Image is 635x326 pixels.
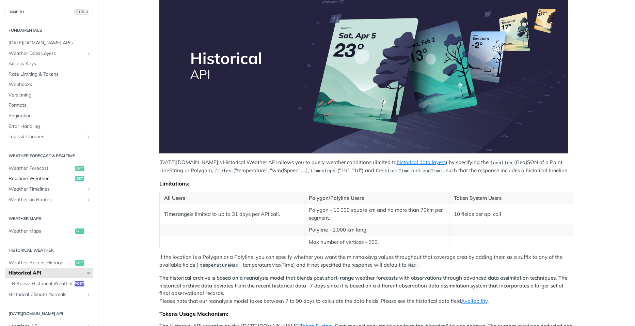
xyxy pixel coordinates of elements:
h2: Weather Forecast & realtime [5,153,93,159]
span: location [490,160,512,165]
button: Show subpages for Historical Climate Normals [86,292,91,297]
span: Max [408,263,416,268]
a: Availability [461,298,488,304]
button: Show subpages for Tools & Libraries [86,134,91,139]
a: Weather TimelinesShow subpages for Weather Timelines [5,184,93,194]
a: Historical Climate NormalsShow subpages for Historical Climate Normals [5,290,93,300]
span: Retrieve Historical Weather [12,280,73,287]
h2: Weather Maps [5,216,93,222]
a: Weather Data LayersShow subpages for Weather Data Layers [5,48,93,59]
td: 10 fields per api call [449,204,574,224]
p: [DATE][DOMAIN_NAME]'s Historical Weather API allows you to query weather conditions (limited to )... [159,159,574,175]
a: Historical APIHide subpages for Historical API [5,268,93,278]
button: JUMP TOCTRL-/ [5,7,93,17]
span: Weather on Routes [9,196,84,203]
a: historical data layers [397,159,446,165]
span: startTime [385,168,410,174]
a: Weather Mapsget [5,226,93,236]
span: CTRL-/ [74,9,89,15]
span: Realtime Weather [9,175,74,182]
span: [DATE][DOMAIN_NAME] APIs [9,40,91,46]
span: Pagination [9,113,91,119]
div: Tokens Usage Mechanism: [159,310,574,317]
h2: [DATE][DOMAIN_NAME] API [5,311,93,317]
td: Polygon - 10,000 square km and no more than 70km per segment. [304,204,449,224]
a: Error Handling [5,121,93,132]
span: endTime [423,168,442,174]
a: Realtime Weatherget [5,174,93,184]
strong: Timerange [164,211,190,217]
button: Show subpages for Weather Timelines [86,187,91,192]
a: Pagination [5,111,93,121]
span: get [75,166,84,171]
span: get [75,228,84,234]
h2: Historical Weather [5,247,93,253]
span: get [75,176,84,181]
th: All Users [159,192,304,204]
th: Polygon/Polyline Users [304,192,449,204]
button: Show subpages for Weather on Routes [86,197,91,203]
span: Rate Limiting & Tokens [9,71,91,78]
span: Weather Timelines [9,186,84,193]
a: Rate Limiting & Tokens [5,69,93,79]
strong: The historical archive is based on a reanalysis model that blends past short-range weather foreca... [159,275,567,296]
button: Show subpages for Weather Data Layers [86,51,91,56]
a: Weather on RoutesShow subpages for Weather on Routes [5,195,93,205]
td: Max number of vertices - 550. [304,236,449,248]
a: Formats [5,100,93,110]
span: Historical API [9,270,84,277]
a: Access Keys [5,59,93,69]
span: Formats [9,102,91,109]
a: Versioning [5,90,93,100]
span: Weather Data Layers [9,50,84,57]
td: is limited to up to 31 days per API call. [159,204,304,224]
span: Tools & Libraries [9,133,84,140]
span: temperatureMax [200,263,238,268]
th: Token System Users [449,192,574,204]
a: Webhooks [5,79,93,90]
td: Polyline - 2,000 km long. [304,224,449,236]
span: Versioning [9,92,91,99]
span: Historical Climate Normals [9,291,84,298]
span: post [75,281,84,286]
a: Tools & LibrariesShow subpages for Tools & Libraries [5,132,93,142]
span: fields [215,168,232,174]
p: If the location is a Polygon or a Polyline, you can specify whether you want the min/max/avg valu... [159,253,574,269]
span: timesteps [311,168,335,174]
span: get [75,260,84,266]
div: Limitations: [159,180,574,187]
span: Weather Maps [9,228,74,235]
span: Weather Forecast [9,165,74,172]
p: Please note that our reanalysis model takes between 7 to 90 days to calculate the data fields. Pl... [159,274,574,305]
button: Hide subpages for Historical API [86,270,91,276]
span: Weather Recent History [9,260,74,266]
span: Webhooks [9,81,91,88]
span: Error Handling [9,123,91,130]
h2: Fundamentals [5,27,93,33]
a: Weather Recent Historyget [5,258,93,268]
a: Retrieve Historical Weatherpost [9,279,93,289]
a: Weather Forecastget [5,163,93,174]
span: Access Keys [9,60,91,67]
a: [DATE][DOMAIN_NAME] APIs [5,38,93,48]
